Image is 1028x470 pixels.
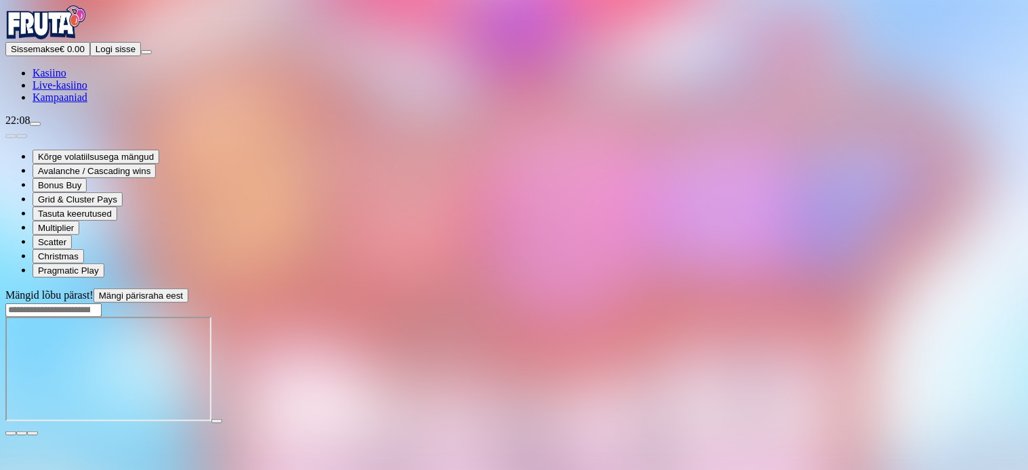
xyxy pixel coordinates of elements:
[141,50,152,54] button: menu
[16,431,27,435] button: chevron-down icon
[33,235,72,249] button: Scatter
[5,431,16,435] button: close icon
[33,221,79,235] button: Multiplier
[5,42,90,56] button: Sissemakseplus icon€ 0.00
[5,134,16,138] button: prev slide
[94,289,188,303] button: Mängi pärisraha eest
[5,30,87,41] a: Fruta
[16,134,27,138] button: next slide
[5,303,102,317] input: Search
[33,192,123,207] button: Grid & Cluster Pays
[5,114,30,126] span: 22:08
[38,194,117,205] span: Grid & Cluster Pays
[33,249,84,263] button: Christmas
[5,317,211,421] iframe: Sugar Rush Xmas
[11,44,60,54] span: Sissemakse
[5,5,87,39] img: Fruta
[38,265,99,276] span: Pragmatic Play
[38,166,150,176] span: Avalanche / Cascading wins
[96,44,136,54] span: Logi sisse
[27,431,38,435] button: fullscreen icon
[5,67,1023,104] nav: Main menu
[5,289,1023,303] div: Mängid lõbu pärast!
[33,79,87,91] a: Live-kasiino
[211,419,222,423] button: play icon
[38,223,74,233] span: Multiplier
[60,44,85,54] span: € 0.00
[5,5,1023,104] nav: Primary
[30,122,41,126] button: live-chat
[33,150,159,164] button: Kõrge volatiilsusega mängud
[38,180,81,190] span: Bonus Buy
[33,207,117,221] button: Tasuta keerutused
[33,178,87,192] button: Bonus Buy
[33,91,87,103] a: Kampaaniad
[99,291,183,301] span: Mängi pärisraha eest
[38,209,112,219] span: Tasuta keerutused
[33,67,66,79] a: Kasiino
[38,251,79,261] span: Christmas
[38,152,154,162] span: Kõrge volatiilsusega mängud
[38,237,66,247] span: Scatter
[33,164,156,178] button: Avalanche / Cascading wins
[33,263,104,278] button: Pragmatic Play
[90,42,141,56] button: Logi sisse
